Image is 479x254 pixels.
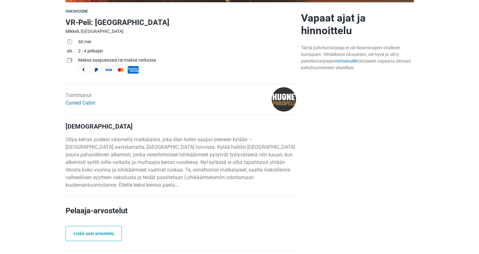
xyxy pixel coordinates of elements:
td: 60 min [78,38,296,47]
span: Visa [103,66,114,74]
span: PayPal [91,66,102,74]
span: Pakohuone [66,9,88,14]
h4: [DEMOGRAPHIC_DATA] [66,123,296,130]
img: 5c04925674920eb5l.png [272,87,296,112]
a: Lisää uusi arvostelu [66,226,122,241]
td: 2 - 4 pelaajat [78,47,296,56]
div: Toimittanut [66,92,95,107]
h2: Pelaaja-arvostelut [66,205,296,226]
div: Maksa saapuessasi tai maksa verkossa [78,57,296,63]
span: Käteinen [78,66,89,74]
span: MasterCard [115,66,126,74]
a: nettisivuille [335,58,357,63]
div: Tämä palveluntarjoaja ei ole Nowescapen virallinen kumppani. Tehdäksesi varauksen, ole hyvä ja si... [301,45,414,71]
h1: VR-Peli: [GEOGRAPHIC_DATA] [66,17,296,28]
h2: Vapaat ajat ja hinnoittelu [301,12,414,37]
span: American Express [128,66,139,74]
a: Cursed Cabin [66,100,95,106]
div: Mikkeli, [GEOGRAPHIC_DATA] [66,28,296,35]
p: Olipa kerran joukkio väsyneitä matkalaisia, joka illan tullen saapui pieneen kylään – [GEOGRAPHIC... [66,136,296,189]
